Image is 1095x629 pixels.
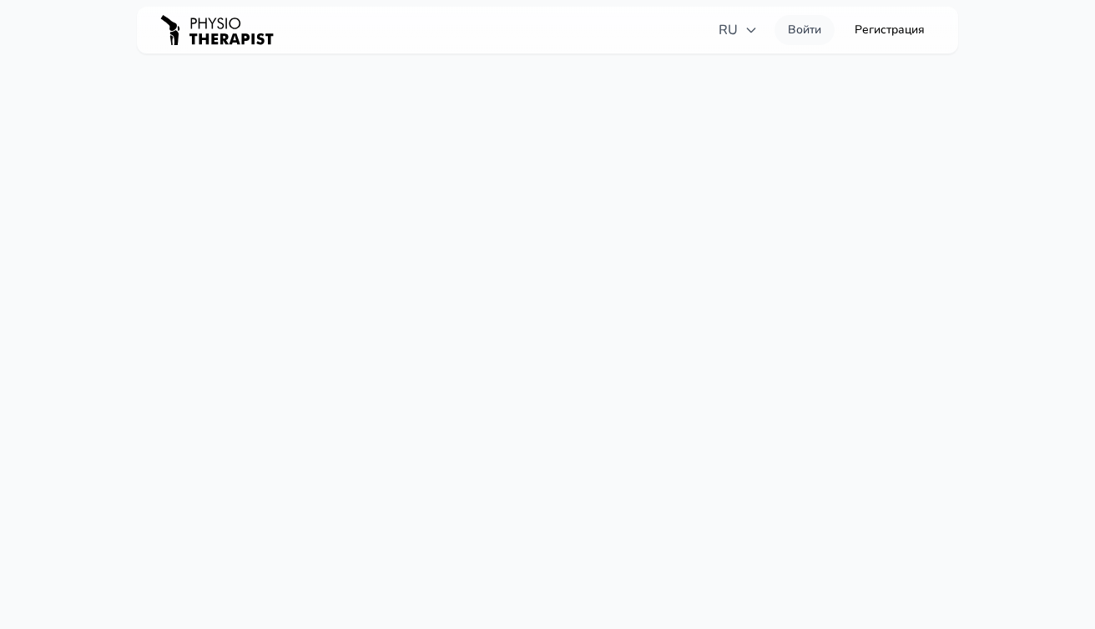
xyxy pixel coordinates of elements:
[157,6,277,54] img: PHYSIOTHERAPISTRU logo
[841,15,938,45] a: Регистрация
[719,20,758,40] span: RU
[775,15,835,45] a: Войти
[709,13,768,47] button: RU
